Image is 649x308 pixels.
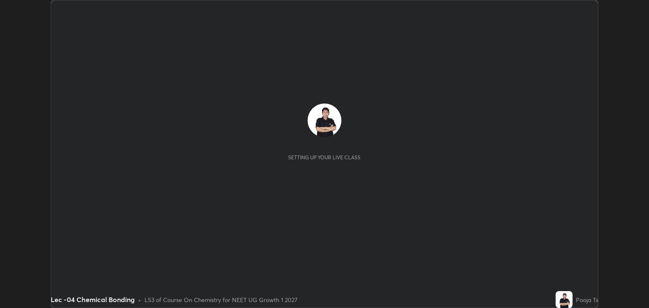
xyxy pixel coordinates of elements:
div: • [138,295,141,304]
div: L53 of Course On Chemistry for NEET UG Growth 1 2027 [145,295,297,304]
div: Lec -04 Chemical Bonding [51,294,135,305]
div: Setting up your live class [288,154,360,161]
img: 72d189469a4d4c36b4c638edf2063a7f.jpg [308,104,341,137]
img: 72d189469a4d4c36b4c638edf2063a7f.jpg [556,291,573,308]
div: Pooja Ts [576,295,598,304]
